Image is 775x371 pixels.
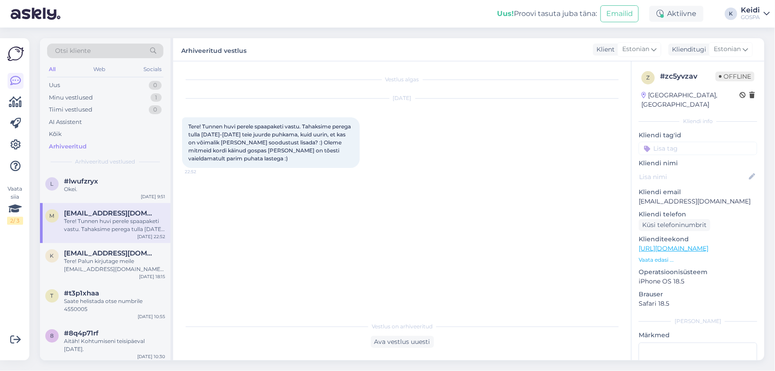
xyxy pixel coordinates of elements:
[639,244,708,252] a: [URL][DOMAIN_NAME]
[639,142,757,155] input: Lisa tag
[64,217,165,233] div: Tere! Tunnen huvi perele spaapaketi vastu. Tahaksime perega tulla [DATE]-[DATE] teie juurde puhka...
[49,142,87,151] div: Arhiveeritud
[372,323,433,331] span: Vestlus on arhiveeritud
[639,267,757,277] p: Operatsioonisüsteem
[725,8,737,20] div: K
[715,72,755,81] span: Offline
[593,45,615,54] div: Klient
[64,297,165,313] div: Saate helistada otse numbrile 4550005
[92,64,107,75] div: Web
[137,353,165,360] div: [DATE] 10:30
[639,172,747,182] input: Lisa nimi
[182,76,622,84] div: Vestlus algas
[714,44,741,54] span: Estonian
[639,256,757,264] p: Vaata edasi ...
[149,105,162,114] div: 0
[497,8,597,19] div: Proovi tasuta juba täna:
[49,105,92,114] div: Tiimi vestlused
[138,313,165,320] div: [DATE] 10:55
[497,9,514,18] b: Uus!
[7,217,23,225] div: 2 / 3
[639,235,757,244] p: Klienditeekond
[181,44,246,56] label: Arhiveeritud vestlus
[741,14,760,21] div: GOSPA
[64,337,165,353] div: Aitäh! Kohtumiseni teisipäeval [DATE].
[639,187,757,197] p: Kliendi email
[64,209,156,217] span: merilinsaar97@gmail.com
[639,117,757,125] div: Kliendi info
[49,81,60,90] div: Uus
[371,336,434,348] div: Ava vestlus uuesti
[7,185,23,225] div: Vaata siia
[142,64,163,75] div: Socials
[7,45,24,62] img: Askly Logo
[639,317,757,325] div: [PERSON_NAME]
[49,118,82,127] div: AI Assistent
[50,332,54,339] span: 8
[137,233,165,240] div: [DATE] 22:52
[639,159,757,168] p: Kliendi nimi
[149,81,162,90] div: 0
[55,46,91,56] span: Otsi kliente
[639,197,757,206] p: [EMAIL_ADDRESS][DOMAIN_NAME]
[741,7,770,21] a: KeidiGOSPA
[141,193,165,200] div: [DATE] 9:51
[185,168,218,175] span: 22:52
[49,130,62,139] div: Kõik
[64,257,165,273] div: Tere! Palun kirjutage meile [EMAIL_ADDRESS][DOMAIN_NAME] [PERSON_NAME] Teid aidata paketi broneer...
[639,210,757,219] p: Kliendi telefon
[47,64,57,75] div: All
[76,158,135,166] span: Arhiveeritud vestlused
[639,131,757,140] p: Kliendi tag'id
[64,329,99,337] span: #8q4p71rf
[741,7,760,14] div: Keidi
[64,289,99,297] span: #t3p1xhaa
[151,93,162,102] div: 1
[51,292,54,299] span: t
[64,249,156,257] span: kaiasaluvere@gmail.com
[139,273,165,280] div: [DATE] 18:15
[64,185,165,193] div: Okei.
[639,277,757,286] p: iPhone OS 18.5
[64,177,98,185] span: #lwufzryx
[622,44,649,54] span: Estonian
[639,331,757,340] p: Märkmed
[51,180,54,187] span: l
[639,290,757,299] p: Brauser
[49,93,93,102] div: Minu vestlused
[50,212,55,219] span: m
[639,299,757,308] p: Safari 18.5
[600,5,639,22] button: Emailid
[649,6,703,22] div: Aktiivne
[668,45,706,54] div: Klienditugi
[641,91,739,109] div: [GEOGRAPHIC_DATA], [GEOGRAPHIC_DATA]
[639,219,710,231] div: Küsi telefoninumbrit
[50,252,54,259] span: k
[188,123,352,162] span: Tere! Tunnen huvi perele spaapaketi vastu. Tahaksime perega tulla [DATE]-[DATE] teie juurde puhka...
[182,94,622,102] div: [DATE]
[646,74,650,81] span: z
[660,71,715,82] div: # zc5yvzav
